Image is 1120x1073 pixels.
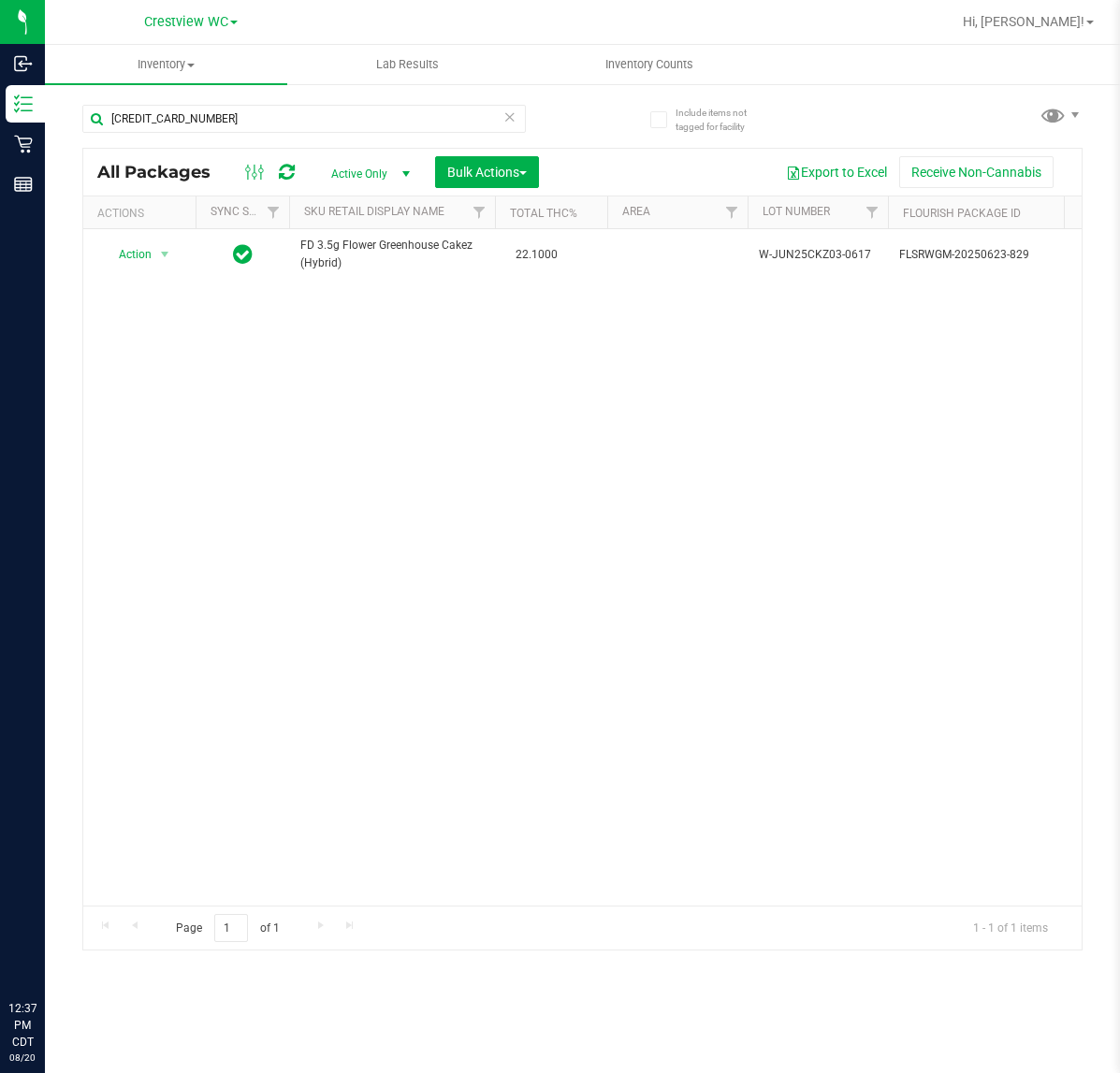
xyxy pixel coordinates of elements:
span: select [153,241,177,268]
span: Lab Results [351,56,464,73]
input: Search Package ID, Item Name, SKU, Lot or Part Number... [82,105,526,133]
a: Filter [258,196,289,228]
a: Lot Number [763,205,830,218]
p: 12:37 PM CDT [8,1000,36,1051]
inline-svg: Reports [14,175,33,194]
span: 1 - 1 of 1 items [958,914,1063,942]
iframe: Resource center [19,923,75,979]
span: 22.1000 [506,241,567,268]
span: FLSRWGM-20250623-829 [899,246,1083,264]
span: Page of 1 [160,914,295,943]
span: Include items not tagged for facility [676,106,769,134]
a: Area [622,205,650,218]
a: Total THC% [510,207,577,220]
span: Action [102,241,153,268]
span: Inventory [45,56,287,73]
span: All Packages [97,162,229,182]
span: In Sync [233,241,253,268]
a: Filter [717,196,748,228]
a: Filter [464,196,495,228]
p: 08/20 [8,1051,36,1065]
a: Inventory [45,45,287,84]
button: Receive Non-Cannabis [899,156,1054,188]
a: SKU Retail Display Name [304,205,444,218]
a: Filter [857,196,888,228]
a: Lab Results [287,45,530,84]
a: Sync Status [211,205,283,218]
span: FD 3.5g Flower Greenhouse Cakez (Hybrid) [300,237,484,272]
span: W-JUN25CKZ03-0617 [759,246,877,264]
span: Crestview WC [144,14,228,30]
a: Inventory Counts [529,45,771,84]
button: Export to Excel [774,156,899,188]
span: Bulk Actions [447,165,527,180]
inline-svg: Inbound [14,54,33,73]
span: Hi, [PERSON_NAME]! [963,14,1084,29]
span: Clear [503,105,516,129]
span: Inventory Counts [580,56,719,73]
inline-svg: Inventory [14,94,33,113]
button: Bulk Actions [435,156,539,188]
inline-svg: Retail [14,135,33,153]
a: Flourish Package ID [903,207,1021,220]
div: Actions [97,207,188,220]
input: 1 [214,914,248,943]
